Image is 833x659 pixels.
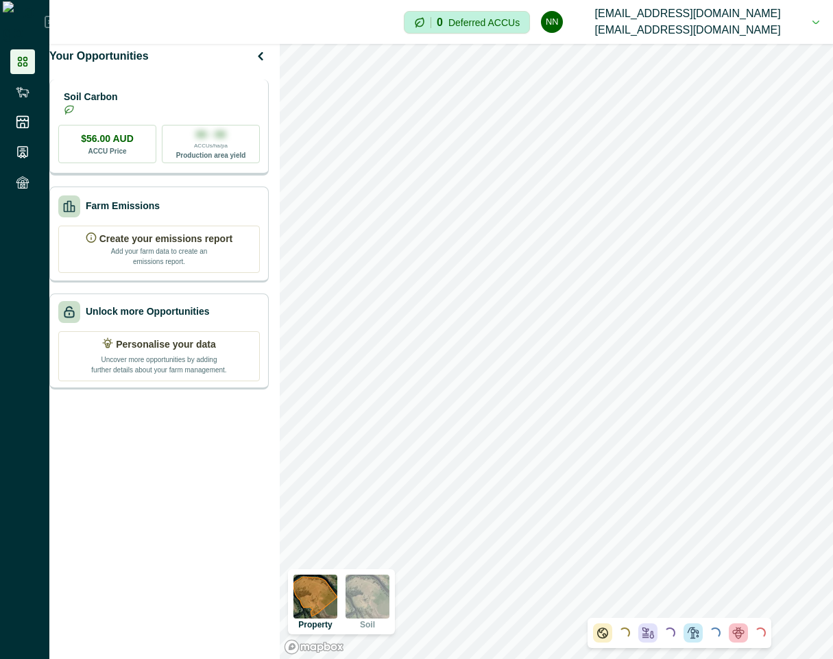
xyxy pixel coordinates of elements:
img: Logo [3,1,45,43]
p: 00 - 00 [196,128,226,142]
p: ACCUs/ha/pa [194,142,228,150]
p: Farm Emissions [86,199,160,213]
p: Uncover more opportunities by adding further details about your farm management. [90,352,228,375]
p: Add your farm data to create an emissions report. [108,246,210,267]
p: $56.00 AUD [81,132,134,146]
p: Create your emissions report [99,232,233,246]
img: soil preview [346,575,389,619]
p: Deferred ACCUs [448,17,520,27]
p: Unlock more Opportunities [86,304,209,319]
img: property preview [293,575,337,619]
p: ACCU Price [88,146,126,156]
p: Soil [360,621,375,629]
p: Your Opportunities [49,48,149,64]
p: Production area yield [176,150,246,160]
p: 0 [437,17,443,28]
a: Mapbox logo [284,639,344,655]
p: Personalise your data [116,337,216,352]
p: Soil Carbon [64,90,118,104]
p: Property [298,621,332,629]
